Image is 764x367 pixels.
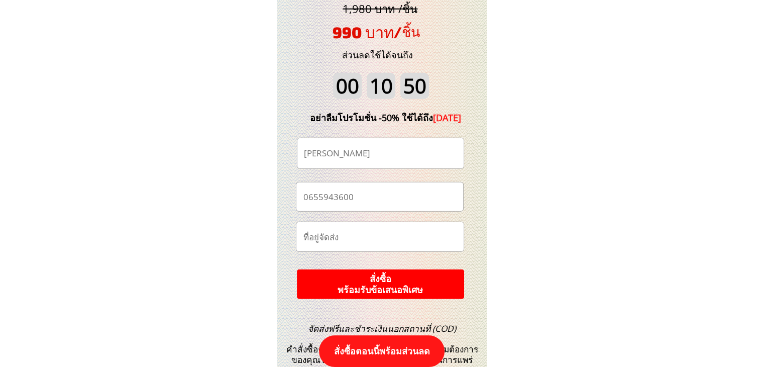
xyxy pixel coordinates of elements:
[333,23,394,41] span: 990 บาท
[319,335,445,367] p: สั่งซื้อตอนนี้พร้อมส่วนลด
[295,111,477,125] div: อย่าลืมโปรโมชั่น -50% ใช้ได้ถึง
[394,23,420,39] span: /ชิ้น
[433,112,461,124] span: [DATE]
[329,48,426,62] h3: ส่วนลดใช้ได้จนถึง
[300,182,459,211] input: เบอร์โทรศัพท์
[343,1,417,16] span: 1,980 บาท /ชิ้น
[308,323,456,334] span: จัดส่งฟรีและชำระเงินนอกสถานที่ (COD)
[297,269,464,299] p: สั่งซื้อ พร้อมรับข้อเสนอพิเศษ
[301,138,460,168] input: ชื่อ-นามสกุล
[300,222,459,251] input: ที่อยู่จัดส่ง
